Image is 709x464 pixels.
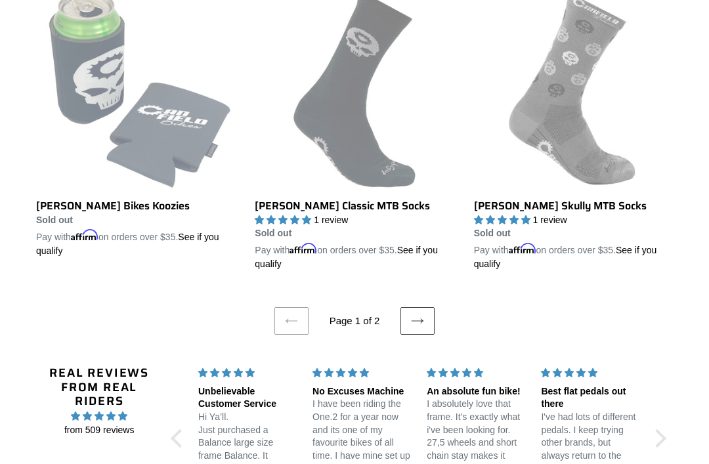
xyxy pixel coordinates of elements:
[311,314,398,329] li: Page 1 of 2
[541,366,639,380] div: 5 stars
[35,423,163,437] span: from 509 reviews
[312,366,411,380] div: 5 stars
[198,366,297,380] div: 5 stars
[35,409,163,423] span: 4.96 stars
[427,366,525,380] div: 5 stars
[312,385,411,398] div: No Excuses Machine
[427,385,525,398] div: An absolute fun bike!
[35,366,163,409] h2: Real Reviews from Real Riders
[541,385,639,411] div: Best flat pedals out there
[198,385,297,411] div: Unbelievable Customer Service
